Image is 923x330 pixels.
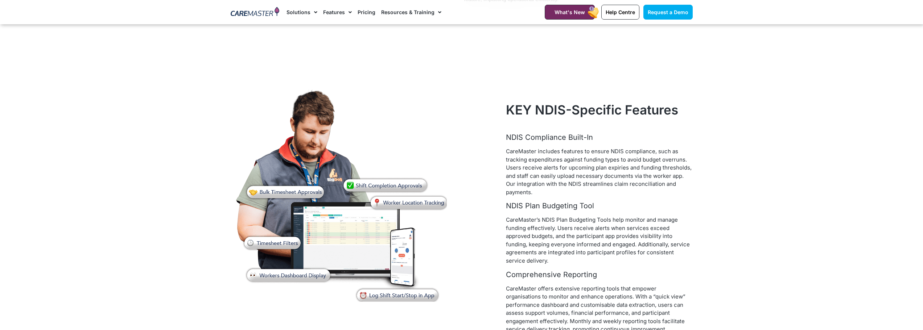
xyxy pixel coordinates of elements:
[601,5,639,20] a: Help Centre
[643,5,693,20] a: Request a Demo
[506,148,692,196] span: CareMaster includes features to ensure NDIS compliance, such as tracking expenditures against fun...
[506,201,594,210] span: NDIS Plan Budgeting Tool
[506,270,597,279] span: Comprehensive Reporting
[555,9,585,15] span: What's New
[506,133,593,142] span: NDIS Compliance Built-In
[648,9,688,15] span: Request a Demo
[506,216,690,264] span: CareMaster’s NDIS Plan Budgeting Tools help monitor and manage funding effectively. Users receive...
[545,5,595,20] a: What's New
[231,7,280,18] img: CareMaster Logo
[606,9,635,15] span: Help Centre
[506,102,692,117] h2: KEY NDIS-Specific Features
[231,84,452,305] img: Screenshot of a Big Dog app interface being used by a Big Dog support worker, showing features fo...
